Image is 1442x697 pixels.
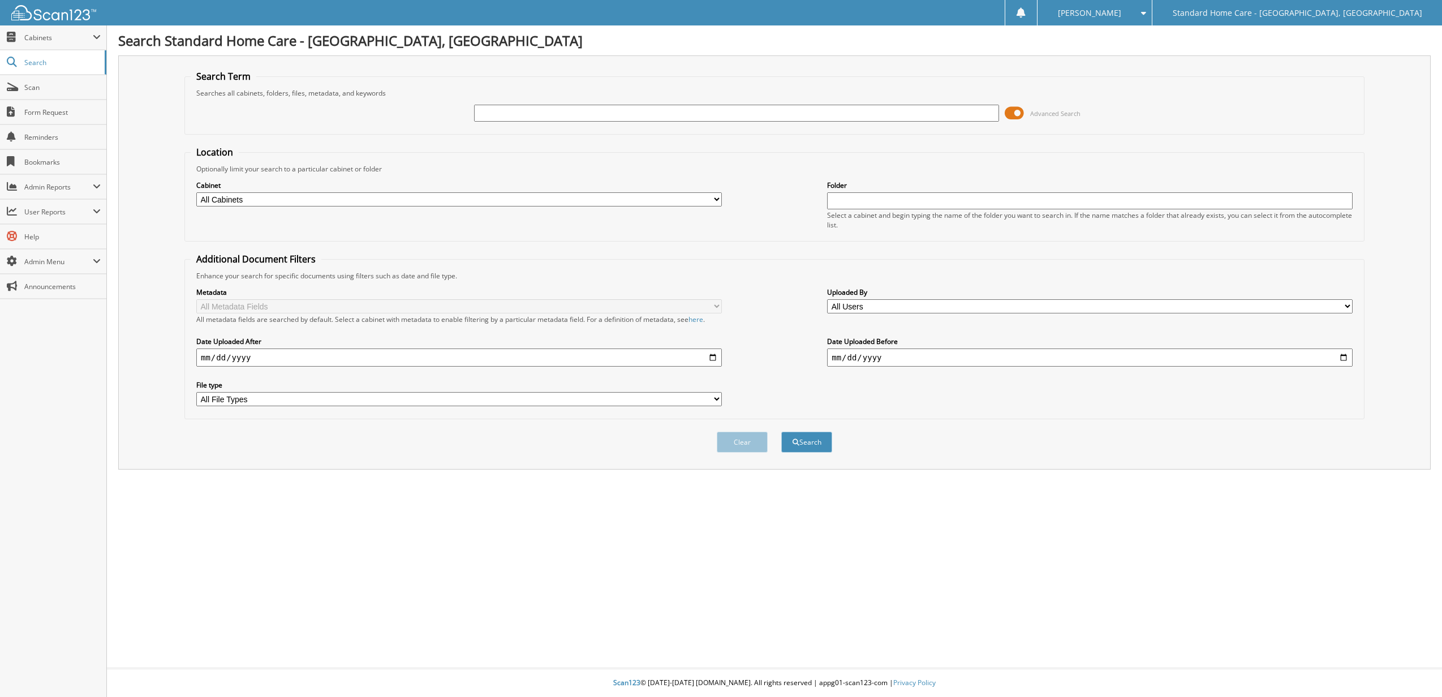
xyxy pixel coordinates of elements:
iframe: Chat Widget [1385,643,1442,697]
span: Cabinets [24,33,93,42]
div: Enhance your search for specific documents using filters such as date and file type. [191,271,1358,281]
span: Reminders [24,132,101,142]
label: Cabinet [196,180,722,190]
span: Announcements [24,282,101,291]
a: here [688,315,703,324]
span: [PERSON_NAME] [1058,10,1121,16]
span: Advanced Search [1030,109,1081,118]
label: Folder [827,180,1353,190]
div: © [DATE]-[DATE] [DOMAIN_NAME]. All rights reserved | appg01-scan123-com | [107,669,1442,697]
button: Search [781,432,832,453]
div: Optionally limit your search to a particular cabinet or folder [191,164,1358,174]
button: Clear [717,432,768,453]
div: Searches all cabinets, folders, files, metadata, and keywords [191,88,1358,98]
div: All metadata fields are searched by default. Select a cabinet with metadata to enable filtering b... [196,315,722,324]
span: Form Request [24,107,101,117]
span: Scan [24,83,101,92]
label: Date Uploaded Before [827,337,1353,346]
h1: Search Standard Home Care - [GEOGRAPHIC_DATA], [GEOGRAPHIC_DATA] [118,31,1431,50]
input: end [827,348,1353,367]
span: Help [24,232,101,242]
label: File type [196,380,722,390]
a: Privacy Policy [893,678,936,687]
legend: Location [191,146,239,158]
span: User Reports [24,207,93,217]
span: Search [24,58,99,67]
span: Standard Home Care - [GEOGRAPHIC_DATA], [GEOGRAPHIC_DATA] [1173,10,1422,16]
span: Admin Reports [24,182,93,192]
span: Bookmarks [24,157,101,167]
input: start [196,348,722,367]
span: Scan123 [613,678,640,687]
legend: Additional Document Filters [191,253,321,265]
label: Uploaded By [827,287,1353,297]
span: Admin Menu [24,257,93,266]
div: Select a cabinet and begin typing the name of the folder you want to search in. If the name match... [827,210,1353,230]
legend: Search Term [191,70,256,83]
label: Date Uploaded After [196,337,722,346]
img: scan123-logo-white.svg [11,5,96,20]
label: Metadata [196,287,722,297]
